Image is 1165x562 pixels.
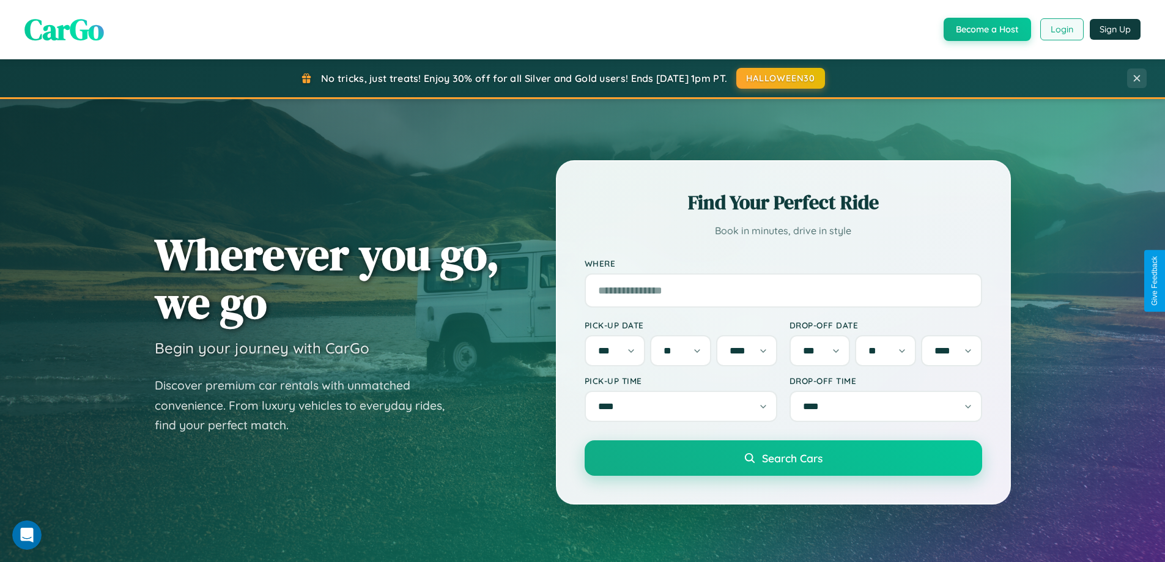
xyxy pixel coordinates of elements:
[1090,19,1141,40] button: Sign Up
[585,375,777,386] label: Pick-up Time
[585,320,777,330] label: Pick-up Date
[790,375,982,386] label: Drop-off Time
[1040,18,1084,40] button: Login
[790,320,982,330] label: Drop-off Date
[944,18,1031,41] button: Become a Host
[155,375,460,435] p: Discover premium car rentals with unmatched convenience. From luxury vehicles to everyday rides, ...
[12,520,42,550] iframe: Intercom live chat
[585,440,982,476] button: Search Cars
[321,72,727,84] span: No tricks, just treats! Enjoy 30% off for all Silver and Gold users! Ends [DATE] 1pm PT.
[585,222,982,240] p: Book in minutes, drive in style
[155,230,500,327] h1: Wherever you go, we go
[585,258,982,268] label: Where
[585,189,982,216] h2: Find Your Perfect Ride
[1150,256,1159,306] div: Give Feedback
[155,339,369,357] h3: Begin your journey with CarGo
[762,451,823,465] span: Search Cars
[736,68,825,89] button: HALLOWEEN30
[24,9,104,50] span: CarGo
